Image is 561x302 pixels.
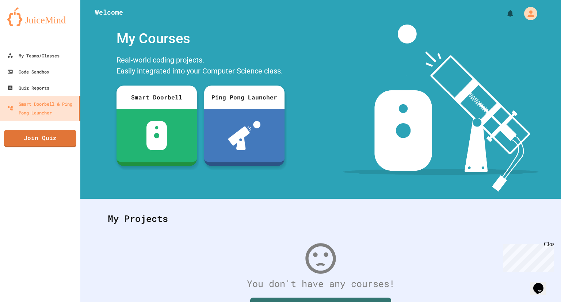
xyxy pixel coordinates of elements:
[530,273,554,295] iframe: chat widget
[7,51,60,60] div: My Teams/Classes
[113,24,288,53] div: My Courses
[100,204,541,233] div: My Projects
[4,130,76,147] a: Join Quiz
[7,83,49,92] div: Quiz Reports
[343,24,539,192] img: banner-image-my-projects.png
[117,86,197,109] div: Smart Doorbell
[146,121,167,150] img: sdb-white.svg
[228,121,261,150] img: ppl-with-ball.png
[113,53,288,80] div: Real-world coding projects. Easily integrated into your Computer Science class.
[516,5,539,22] div: My Account
[492,7,516,20] div: My Notifications
[204,86,285,109] div: Ping Pong Launcher
[7,99,76,117] div: Smart Doorbell & Ping Pong Launcher
[7,67,49,76] div: Code Sandbox
[500,241,554,272] iframe: chat widget
[100,277,541,291] div: You don't have any courses!
[7,7,73,26] img: logo-orange.svg
[3,3,50,46] div: Chat with us now!Close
